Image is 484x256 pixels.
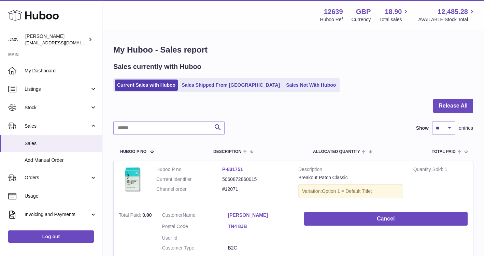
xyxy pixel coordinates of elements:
[25,174,90,181] span: Orders
[25,157,97,163] span: Add Manual Order
[352,16,371,23] div: Currency
[119,212,142,219] strong: Total Paid
[115,80,178,91] a: Current Sales with Huboo
[385,7,402,16] span: 18.90
[304,212,468,226] button: Cancel
[298,184,403,198] div: Variation:
[156,186,222,193] dt: Channel order
[438,7,468,16] span: 12,485.28
[8,34,18,45] img: admin@skinchoice.com
[228,245,294,251] dd: B2C
[162,212,228,220] dt: Name
[228,212,294,218] a: [PERSON_NAME]
[324,7,343,16] strong: 12639
[25,123,90,129] span: Sales
[298,174,403,181] div: Breakout Patch Classic
[25,104,90,111] span: Stock
[459,125,473,131] span: entries
[179,80,282,91] a: Sales Shipped From [GEOGRAPHIC_DATA]
[418,16,476,23] span: AVAILABLE Stock Total
[222,176,288,183] dd: 5060872860015
[142,212,152,218] span: 0.00
[25,193,97,199] span: Usage
[408,161,473,207] td: 1
[25,211,90,218] span: Invoicing and Payments
[222,186,288,193] dd: #12071
[416,125,429,131] label: Show
[25,68,97,74] span: My Dashboard
[379,7,410,23] a: 18.90 Total sales
[313,150,360,154] span: ALLOCATED Quantity
[113,62,201,71] h2: Sales currently with Huboo
[228,223,294,230] a: TN4 8JB
[213,150,241,154] span: Description
[433,99,473,113] button: Release All
[298,166,403,174] strong: Description
[162,212,183,218] span: Customer
[113,44,473,55] h1: My Huboo - Sales report
[162,235,228,241] dt: User Id
[120,150,146,154] span: Huboo P no
[25,140,97,147] span: Sales
[162,223,228,231] dt: Postal Code
[119,166,146,194] img: 126391698654679.jpg
[156,166,222,173] dt: Huboo P no
[222,167,243,172] a: P-831751
[432,150,456,154] span: Total paid
[25,33,87,46] div: [PERSON_NAME]
[8,230,94,243] a: Log out
[162,245,228,251] dt: Customer Type
[356,7,371,16] strong: GBP
[284,80,338,91] a: Sales Not With Huboo
[413,167,445,174] strong: Quantity Sold
[322,188,372,194] span: Option 1 = Default Title;
[320,16,343,23] div: Huboo Ref
[379,16,410,23] span: Total sales
[25,40,100,45] span: [EMAIL_ADDRESS][DOMAIN_NAME]
[25,86,90,93] span: Listings
[418,7,476,23] a: 12,485.28 AVAILABLE Stock Total
[156,176,222,183] dt: Current identifier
